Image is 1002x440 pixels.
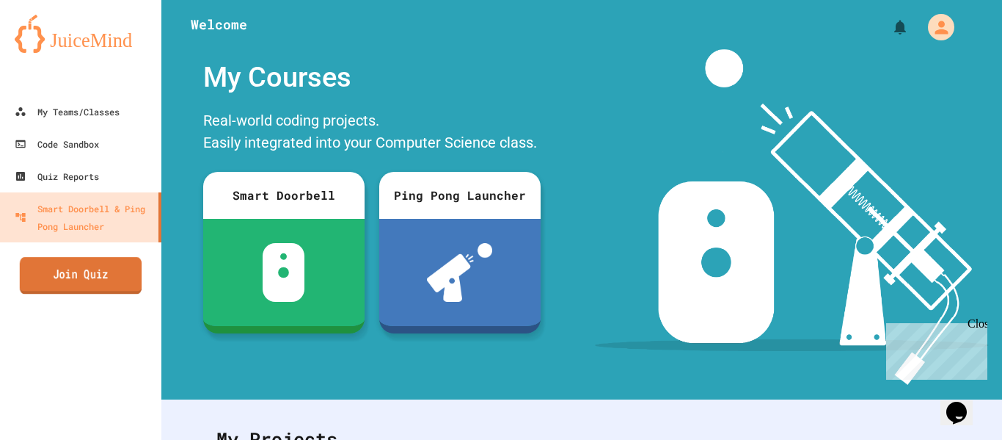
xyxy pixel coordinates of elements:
div: Real-world coding projects. Easily integrated into your Computer Science class. [196,106,548,161]
div: My Notifications [864,15,913,40]
img: banner-image-my-projects.png [595,49,988,385]
div: My Account [913,10,958,44]
div: Chat with us now!Close [6,6,101,93]
div: Code Sandbox [15,135,99,153]
img: ppl-with-ball.png [427,243,492,302]
div: Smart Doorbell & Ping Pong Launcher [15,200,153,235]
img: logo-orange.svg [15,15,147,53]
div: My Courses [196,49,548,106]
div: Ping Pong Launcher [379,172,541,219]
div: Smart Doorbell [203,172,365,219]
a: Join Quiz [20,257,142,294]
img: sdb-white.svg [263,243,304,302]
iframe: chat widget [940,381,987,425]
iframe: chat widget [880,317,987,380]
div: Quiz Reports [15,167,99,185]
div: My Teams/Classes [15,103,120,120]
